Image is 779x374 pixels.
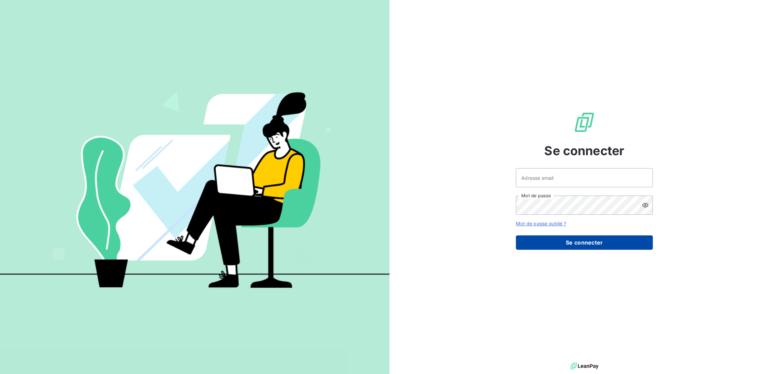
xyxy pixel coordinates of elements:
[516,235,653,250] button: Se connecter
[516,168,653,187] input: placeholder
[544,141,624,160] span: Se connecter
[570,361,598,371] img: logo
[573,111,595,133] img: Logo LeanPay
[516,221,566,226] a: Mot de passe oublié ?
